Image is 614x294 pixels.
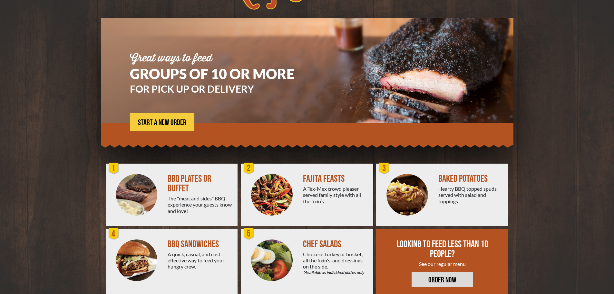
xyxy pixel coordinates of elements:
div: BBQ SANDWICHES [168,239,232,249]
div: Great ways to feed [130,53,314,64]
em: *Available as individual plates only [303,269,368,276]
div: A quick, casual, and cost effective way to feed your hungry crew. [168,251,232,270]
div: BBQ PLATES OR BUFFET [168,174,232,193]
div: BAKED POTATOES [438,174,503,184]
div: A Tex-Mex crowd pleaser served family style with all the fixin’s. [303,186,368,204]
div: Choice of turkey or brisket, all the fixin's, and dressings on the side. [303,251,368,276]
div: 2 [242,162,255,175]
div: Hearty BBQ topped spuds served with salad and toppings. [438,186,503,204]
div: 1 [107,162,120,175]
a: ORDER NOW [412,272,473,287]
div: The "meat and sides" BBQ experience your guests know and love! [168,195,232,214]
h1: GROUPS OF 10 OR MORE [130,67,314,81]
img: PEJ-Fajitas.png [251,174,293,216]
div: 4 [107,228,120,240]
a: START A NEW ORDER [130,113,194,131]
div: LOOKING TO FEED LESS THAN 10 PEOPLE? [395,239,490,259]
h3: FOR PICK UP OR DELIVERY [130,84,314,94]
div: 3 [378,162,391,175]
div: CHEF SALADS [303,239,368,249]
div: 5 [242,228,255,240]
div: See our regular menu [395,261,490,267]
div: FAJITA FEASTS [303,174,368,184]
img: PEJ-BBQ-Buffet.png [116,174,158,216]
span: START A NEW ORDER [138,119,186,127]
img: Salad-Circle.png [251,239,293,281]
img: PEJ-Baked-Potato.png [386,174,428,216]
img: PEJ-BBQ-Sandwich.png [116,239,158,281]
